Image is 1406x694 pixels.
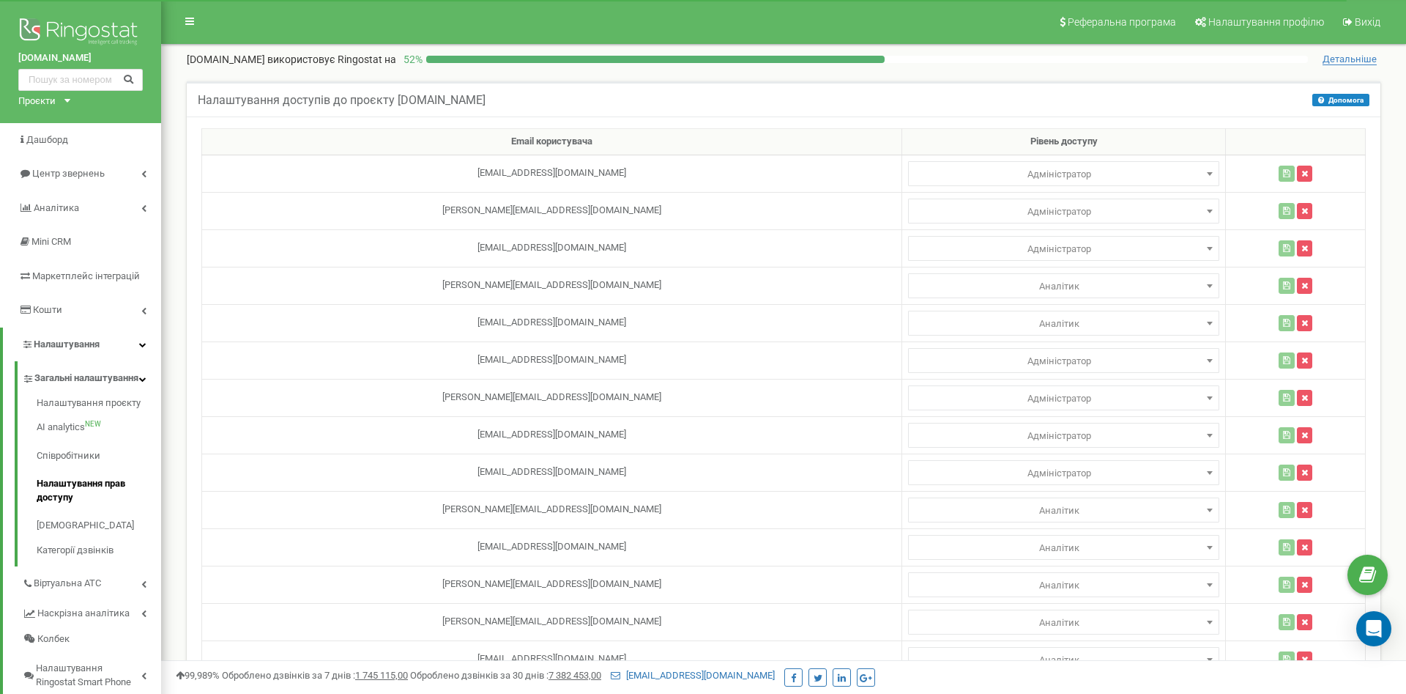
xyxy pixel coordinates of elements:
span: використовує Ringostat на [267,53,396,65]
td: [EMAIL_ADDRESS][DOMAIN_NAME] [202,641,902,678]
span: Адміністратор [908,423,1219,448]
td: [PERSON_NAME][EMAIL_ADDRESS][DOMAIN_NAME] [202,267,902,304]
span: Адміністратор [913,202,1214,222]
a: [DOMAIN_NAME] [18,51,143,65]
td: [EMAIL_ADDRESS][DOMAIN_NAME] [202,304,902,342]
span: Аналітик [913,613,1214,633]
span: Адміністратор [913,239,1214,259]
a: [DEMOGRAPHIC_DATA] [37,512,161,540]
span: Адміністратор [908,498,1219,523]
span: Адміністратор [908,572,1219,597]
a: Загальні налаштування [22,361,161,391]
a: Налаштування проєкту [37,396,161,414]
span: Загальні налаштування [34,372,138,385]
a: [EMAIL_ADDRESS][DOMAIN_NAME] [611,670,775,681]
span: Оброблено дзвінків за 7 днів : [222,670,408,681]
span: Маркетплейс інтеграцій [32,270,140,281]
span: Адміністратор [913,426,1214,446]
td: [PERSON_NAME][EMAIL_ADDRESS][DOMAIN_NAME] [202,192,902,229]
td: [EMAIL_ADDRESS][DOMAIN_NAME] [202,155,902,192]
td: [PERSON_NAME][EMAIL_ADDRESS][DOMAIN_NAME] [202,379,902,416]
th: Email користувача [202,129,902,155]
span: Адміністратор [913,164,1214,185]
span: Налаштування Ringostat Smart Phone [36,662,141,689]
span: Вихід [1355,16,1380,28]
span: Адміністратор [908,161,1219,186]
td: [EMAIL_ADDRESS][DOMAIN_NAME] [202,229,902,267]
span: Mini CRM [31,236,71,247]
td: [EMAIL_ADDRESS][DOMAIN_NAME] [202,528,902,566]
td: [EMAIL_ADDRESS][DOMAIN_NAME] [202,454,902,491]
div: Проєкти [18,95,56,108]
span: Аналітик [913,314,1214,334]
u: 7 382 453,00 [548,670,601,681]
span: Детальніше [1323,53,1377,65]
a: AI analyticsNEW [37,413,161,442]
h5: Налаштування доступів до проєкту [DOMAIN_NAME] [198,94,486,107]
a: Колбек [22,627,161,652]
a: Категорії дзвінків [37,540,161,558]
div: Open Intercom Messenger [1356,611,1391,646]
a: Налаштування прав доступу [37,470,161,512]
span: Центр звернень [32,168,105,179]
span: Оброблено дзвінків за 30 днів : [410,670,601,681]
span: Налаштування профілю [1208,16,1324,28]
span: Кошти [33,304,62,315]
td: [PERSON_NAME][EMAIL_ADDRESS][DOMAIN_NAME] [202,603,902,641]
span: Налаштування [34,339,100,350]
span: 99,989% [176,670,220,681]
span: Аналітик [913,575,1214,596]
button: Допомога [1312,94,1369,106]
span: Адміністратор [908,535,1219,560]
span: Адміністратор [908,273,1219,298]
p: 52 % [396,52,426,67]
td: [EMAIL_ADDRESS][DOMAIN_NAME] [202,416,902,454]
span: Аналітик [913,538,1214,558]
a: Співробітники [37,442,161,470]
span: Адміністратор [908,460,1219,485]
span: Реферальна програма [1068,16,1176,28]
span: Наскрізна аналітика [37,607,130,621]
span: Адміністратор [913,388,1214,409]
span: Адміністратор [908,236,1219,261]
td: [PERSON_NAME][EMAIL_ADDRESS][DOMAIN_NAME] [202,566,902,603]
span: Аналітик [913,650,1214,671]
span: Адміністратор [908,610,1219,635]
span: Аналітик [913,501,1214,521]
span: Адміністратор [908,311,1219,336]
span: Адміністратор [913,351,1214,372]
span: Аналітик [913,276,1214,297]
span: Адміністратор [908,647,1219,672]
span: Адміністратор [908,199,1219,224]
span: Адміністратор [913,463,1214,484]
a: Наскрізна аналітика [22,597,161,627]
span: Адміністратор [908,348,1219,373]
img: Ringostat logo [18,15,143,51]
span: Віртуальна АТС [34,577,101,591]
span: Аналiтика [34,202,79,213]
a: Налаштування [3,328,161,362]
td: [PERSON_NAME][EMAIL_ADDRESS][DOMAIN_NAME] [202,491,902,528]
span: Дашборд [26,134,68,145]
span: Колбек [37,632,70,646]
input: Пошук за номером [18,69,143,91]
th: Рівень доступу [902,129,1226,155]
td: [EMAIL_ADDRESS][DOMAIN_NAME] [202,342,902,379]
span: Адміністратор [908,385,1219,410]
a: Віртуальна АТС [22,566,161,597]
p: [DOMAIN_NAME] [187,52,396,67]
u: 1 745 115,00 [355,670,408,681]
